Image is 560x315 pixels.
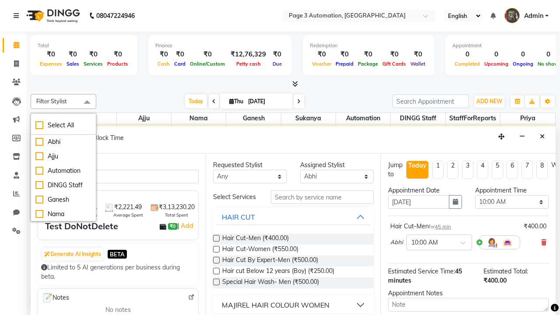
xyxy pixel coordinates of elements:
[390,238,403,247] span: Abhi
[483,267,528,275] span: Estimated Total:
[234,61,263,67] span: Petty cash
[390,222,451,231] div: Hair Cut-Men
[64,49,81,59] div: ₹0
[35,121,91,130] div: Select All
[41,263,195,281] div: Limited to 5 AI generations per business during beta.
[227,98,245,105] span: Thu
[42,248,103,260] button: Generate AI Insights
[429,224,451,230] small: for
[447,161,458,179] li: 2
[271,190,374,204] input: Search by service name
[117,113,171,124] span: Ajju
[35,195,91,204] div: Ganesh
[408,61,427,67] span: Wallet
[536,130,549,143] button: Close
[178,220,195,231] span: |
[38,61,64,67] span: Expenses
[446,113,500,124] span: StaffForReports
[270,61,284,67] span: Due
[155,61,172,67] span: Cash
[524,222,546,231] div: ₹400.00
[105,49,130,59] div: ₹0
[35,181,91,190] div: DINGG Staff
[380,49,408,59] div: ₹0
[269,49,285,59] div: ₹0
[36,98,67,105] span: Filter Stylist
[179,220,195,231] a: Add
[172,49,188,59] div: ₹0
[222,245,298,255] span: Hair Cut-Women (₹550.00)
[388,161,402,179] div: Jump to
[159,203,195,212] span: ₹3,13,230.20
[222,300,329,310] div: MAJIREL HAIR COLOUR WOMEN
[333,49,356,59] div: ₹0
[392,94,469,108] input: Search Appointment
[462,161,473,179] li: 3
[213,161,287,170] div: Requested Stylist
[222,266,334,277] span: Hair cut Below 12 years (Boy) (₹250.00)
[105,305,131,315] span: No notes
[536,161,548,179] li: 8
[408,49,427,59] div: ₹0
[482,49,511,59] div: 0
[476,98,502,105] span: ADD NEW
[388,267,455,275] span: Estimated Service Time:
[35,210,91,219] div: Nama
[93,134,124,142] span: Block Time
[217,209,370,225] button: HAIR CUT
[168,223,177,230] span: ₹0
[35,137,91,147] div: Abhi
[391,113,445,124] span: DINGG Staff
[388,289,549,298] div: Appointment Notes
[38,161,199,170] div: Client
[64,61,81,67] span: Sales
[227,49,269,59] div: ₹12,76,329
[171,113,226,124] span: Nama
[300,161,374,170] div: Assigned Stylist
[310,42,427,49] div: Redemption
[155,49,172,59] div: ₹0
[165,212,188,218] span: Total Spent
[477,161,488,179] li: 4
[188,49,227,59] div: ₹0
[333,61,356,67] span: Prepaid
[105,61,130,67] span: Products
[172,61,188,67] span: Card
[35,152,91,161] div: Ajju
[356,61,380,67] span: Package
[483,276,507,284] span: ₹400.00
[155,42,285,49] div: Finance
[502,237,513,248] img: Interior.png
[492,161,503,179] li: 5
[452,49,482,59] div: 0
[56,170,199,183] input: Search by Name/Mobile/Email/Code
[108,250,127,258] span: BETA
[96,3,135,28] b: 08047224946
[222,277,319,288] span: Special Hair Wash- Men (₹500.00)
[524,11,543,21] span: Admin
[452,61,482,67] span: Completed
[81,61,105,67] span: Services
[81,49,105,59] div: ₹0
[22,3,82,28] img: logo
[217,297,370,313] button: MAJIREL HAIR COLOUR WOMEN
[281,113,336,124] span: Sukanya
[408,161,427,170] div: Today
[504,8,520,23] img: Admin
[206,192,264,202] div: Select Services
[310,61,333,67] span: Voucher
[188,61,227,67] span: Online/Custom
[35,166,91,175] div: Automation
[310,49,333,59] div: ₹0
[226,113,280,124] span: Ganesh
[380,61,408,67] span: Gift Cards
[336,113,390,124] span: Automation
[388,195,449,209] input: yyyy-mm-dd
[511,49,535,59] div: 0
[486,237,497,248] img: Hairdresser.png
[113,212,143,218] span: Average Spent
[114,203,142,212] span: ₹2,221.49
[185,94,207,108] span: Today
[511,61,535,67] span: Ongoing
[500,113,555,124] span: Priya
